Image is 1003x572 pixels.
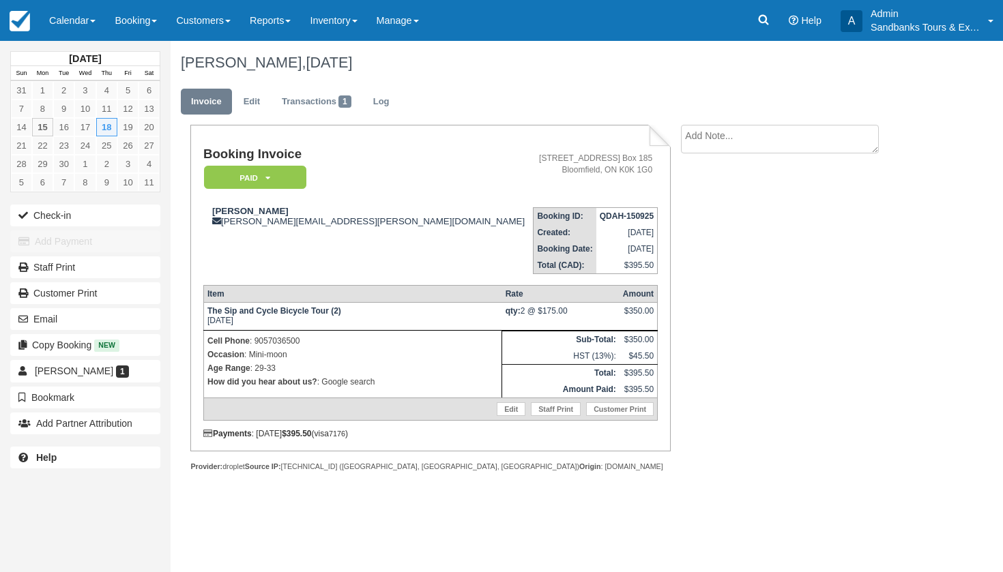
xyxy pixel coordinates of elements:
a: Transactions1 [272,89,362,115]
a: 29 [32,155,53,173]
th: Created: [534,224,596,241]
td: $350.00 [620,331,658,348]
th: Rate [502,286,620,303]
strong: [PERSON_NAME] [212,206,289,216]
a: 22 [32,136,53,155]
th: Amount [620,286,658,303]
strong: How did you hear about us? [207,377,317,387]
a: 14 [11,118,32,136]
a: 21 [11,136,32,155]
p: : 9057036500 [207,334,498,348]
strong: Occasion [207,350,244,359]
a: 11 [96,100,117,118]
a: 19 [117,118,139,136]
th: Sub-Total: [502,331,620,348]
a: 11 [139,173,160,192]
p: Sandbanks Tours & Experiences [871,20,980,34]
a: Edit [497,402,525,416]
a: 5 [117,81,139,100]
a: 9 [96,173,117,192]
td: [DATE] [596,241,658,257]
th: Total: [502,365,620,382]
a: 15 [32,118,53,136]
a: 25 [96,136,117,155]
a: 8 [32,100,53,118]
a: 10 [74,100,96,118]
th: Sun [11,66,32,81]
a: 4 [139,155,160,173]
strong: Source IP: [245,462,281,470]
a: 17 [74,118,96,136]
th: Booking ID: [534,208,596,225]
a: 20 [139,118,160,136]
strong: QDAH-150925 [600,211,654,221]
strong: Provider: [190,462,222,470]
th: Thu [96,66,117,81]
img: checkfront-main-nav-mini-logo.png [10,11,30,31]
th: Item [203,286,501,303]
i: Help [789,16,798,25]
button: Email [10,308,160,330]
a: 30 [53,155,74,173]
div: droplet [TECHNICAL_ID] ([GEOGRAPHIC_DATA], [GEOGRAPHIC_DATA], [GEOGRAPHIC_DATA]) : [DOMAIN_NAME] [190,462,670,472]
button: Add Partner Attribution [10,412,160,434]
a: [PERSON_NAME] 1 [10,360,160,382]
a: Customer Print [10,282,160,304]
th: Tue [53,66,74,81]
span: [DATE] [306,54,352,71]
button: Copy Booking New [10,334,160,356]
em: Paid [204,166,306,190]
h1: [PERSON_NAME], [181,55,913,71]
p: Admin [871,7,980,20]
a: 1 [74,155,96,173]
a: 12 [117,100,139,118]
a: 13 [139,100,160,118]
a: 16 [53,118,74,136]
a: Edit [233,89,270,115]
a: Paid [203,165,302,190]
p: : Mini-moon [207,348,498,361]
span: Help [801,15,822,26]
a: 10 [117,173,139,192]
a: 5 [11,173,32,192]
td: $395.50 [596,257,658,274]
span: 1 [338,95,351,108]
a: 2 [53,81,74,100]
a: 27 [139,136,160,155]
a: 18 [96,118,117,136]
strong: qty [506,306,521,316]
strong: Age Range [207,363,250,373]
th: Fri [117,66,139,81]
strong: Origin [579,462,600,470]
div: : [DATE] (visa ) [203,429,658,438]
a: Invoice [181,89,232,115]
a: Help [10,447,160,468]
a: 3 [117,155,139,173]
a: 7 [53,173,74,192]
a: 6 [32,173,53,192]
span: [PERSON_NAME] [35,365,113,376]
button: Check-in [10,205,160,226]
span: New [94,340,119,351]
a: 28 [11,155,32,173]
strong: Payments [203,429,252,438]
p: : 29-33 [207,361,498,375]
button: Add Payment [10,230,160,252]
div: A [841,10,862,32]
p: : Google search [207,375,498,389]
a: 8 [74,173,96,192]
a: 6 [139,81,160,100]
th: Amount Paid: [502,381,620,398]
td: $45.50 [620,348,658,365]
a: 7 [11,100,32,118]
td: HST (13%): [502,348,620,365]
b: Help [36,452,57,463]
td: [DATE] [596,224,658,241]
a: Customer Print [586,402,654,416]
h1: Booking Invoice [203,147,531,162]
strong: [DATE] [69,53,101,64]
td: $395.50 [620,365,658,382]
a: 31 [11,81,32,100]
span: 1 [116,365,129,378]
td: [DATE] [203,303,501,331]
